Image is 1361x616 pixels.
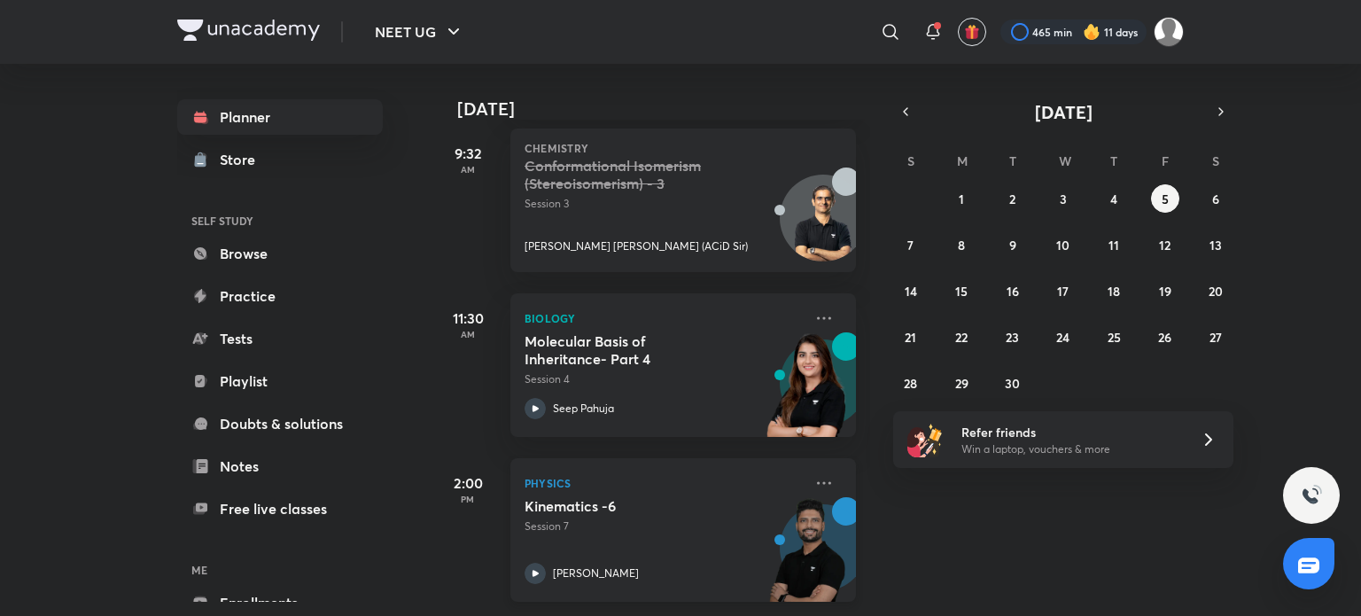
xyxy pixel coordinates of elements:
img: streak [1083,23,1100,41]
button: September 24, 2025 [1049,323,1077,351]
div: Store [220,149,266,170]
abbr: Sunday [907,152,914,169]
abbr: September 17, 2025 [1057,283,1069,300]
a: Doubts & solutions [177,406,383,441]
button: September 28, 2025 [897,369,925,397]
span: [DATE] [1035,100,1093,124]
abbr: Wednesday [1059,152,1071,169]
abbr: September 6, 2025 [1212,191,1219,207]
button: September 19, 2025 [1151,277,1179,305]
p: [PERSON_NAME] [553,565,639,581]
abbr: September 10, 2025 [1056,237,1069,253]
a: Store [177,142,383,177]
button: September 27, 2025 [1202,323,1230,351]
abbr: September 28, 2025 [904,375,917,392]
h5: Molecular Basis of Inheritance- Part 4 [525,332,745,368]
abbr: September 3, 2025 [1060,191,1067,207]
img: Company Logo [177,19,320,41]
abbr: September 4, 2025 [1110,191,1117,207]
a: Planner [177,99,383,135]
button: September 21, 2025 [897,323,925,351]
img: unacademy [758,332,856,455]
button: September 14, 2025 [897,277,925,305]
button: September 4, 2025 [1100,184,1128,213]
button: September 3, 2025 [1049,184,1077,213]
p: PM [432,494,503,504]
abbr: September 11, 2025 [1108,237,1119,253]
a: Notes [177,448,383,484]
abbr: September 19, 2025 [1159,283,1171,300]
abbr: Tuesday [1009,152,1016,169]
img: referral [907,422,943,457]
h5: 11:30 [432,308,503,329]
p: AM [432,329,503,339]
button: September 1, 2025 [947,184,976,213]
abbr: Monday [957,152,968,169]
p: AM [432,164,503,175]
p: Physics [525,472,803,494]
button: September 12, 2025 [1151,230,1179,259]
a: Free live classes [177,491,383,526]
button: September 11, 2025 [1100,230,1128,259]
h5: Conformational Isomerism (Stereoisomerism) - 3 [525,157,745,192]
h6: SELF STUDY [177,206,383,236]
button: September 8, 2025 [947,230,976,259]
a: Playlist [177,363,383,399]
button: September 7, 2025 [897,230,925,259]
p: Session 7 [525,519,803,534]
p: Seep Pahuja [553,401,614,417]
a: Browse [177,236,383,271]
abbr: September 20, 2025 [1209,283,1223,300]
abbr: September 27, 2025 [1209,329,1222,346]
abbr: Thursday [1110,152,1117,169]
p: Biology [525,308,803,329]
abbr: September 5, 2025 [1162,191,1169,207]
p: Chemistry [525,143,842,153]
abbr: September 14, 2025 [905,283,917,300]
button: September 13, 2025 [1202,230,1230,259]
abbr: September 22, 2025 [955,329,968,346]
button: September 16, 2025 [999,277,1027,305]
button: September 10, 2025 [1049,230,1077,259]
abbr: September 1, 2025 [959,191,964,207]
abbr: September 26, 2025 [1158,329,1171,346]
button: September 22, 2025 [947,323,976,351]
h4: [DATE] [457,98,874,120]
abbr: September 9, 2025 [1009,237,1016,253]
abbr: September 29, 2025 [955,375,968,392]
h6: Refer friends [961,423,1179,441]
button: September 9, 2025 [999,230,1027,259]
p: Session 3 [525,196,803,212]
button: September 26, 2025 [1151,323,1179,351]
button: September 29, 2025 [947,369,976,397]
abbr: September 16, 2025 [1007,283,1019,300]
button: September 23, 2025 [999,323,1027,351]
img: ttu [1301,485,1322,506]
button: [DATE] [918,99,1209,124]
abbr: September 25, 2025 [1108,329,1121,346]
a: Practice [177,278,383,314]
abbr: September 23, 2025 [1006,329,1019,346]
abbr: September 2, 2025 [1009,191,1015,207]
button: September 17, 2025 [1049,277,1077,305]
abbr: September 7, 2025 [907,237,914,253]
button: September 30, 2025 [999,369,1027,397]
abbr: September 18, 2025 [1108,283,1120,300]
p: Win a laptop, vouchers & more [961,441,1179,457]
button: avatar [958,18,986,46]
h5: 9:32 [432,143,503,164]
img: Avatar [781,184,866,269]
button: September 20, 2025 [1202,277,1230,305]
h5: 2:00 [432,472,503,494]
abbr: September 30, 2025 [1005,375,1020,392]
button: September 15, 2025 [947,277,976,305]
abbr: Friday [1162,152,1169,169]
abbr: September 21, 2025 [905,329,916,346]
abbr: September 12, 2025 [1159,237,1170,253]
h6: ME [177,555,383,585]
button: September 25, 2025 [1100,323,1128,351]
a: Company Logo [177,19,320,45]
button: September 18, 2025 [1100,277,1128,305]
abbr: Saturday [1212,152,1219,169]
p: [PERSON_NAME] [PERSON_NAME] (ACiD Sir) [525,238,748,254]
